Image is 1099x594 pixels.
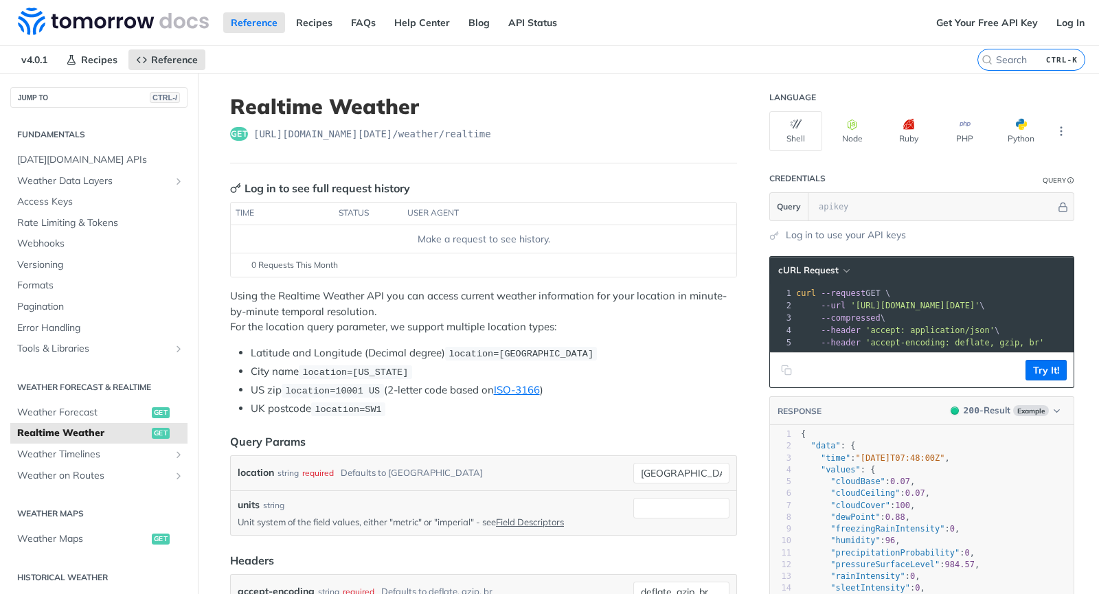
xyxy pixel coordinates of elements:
[770,523,791,535] div: 9
[951,407,959,415] span: 200
[821,301,846,310] span: --url
[251,345,737,361] li: Latitude and Longitude (Decimal degree)
[230,433,306,450] div: Query Params
[821,453,850,463] span: "time"
[10,318,188,339] a: Error Handling
[770,500,791,512] div: 7
[263,499,284,512] div: string
[334,203,403,225] th: status
[10,275,188,296] a: Formats
[10,466,188,486] a: Weather on RoutesShow subpages for Weather on Routes
[770,582,791,594] div: 14
[801,524,960,534] span: : ,
[315,404,381,415] span: location=SW1
[10,213,188,233] a: Rate Limiting & Tokens
[150,92,180,103] span: CTRL-/
[10,255,188,275] a: Versioning
[856,453,945,463] span: "[DATE]T07:48:00Z"
[915,583,920,593] span: 0
[830,560,940,569] span: "pressureSurfaceLevel"
[151,54,198,66] span: Reference
[230,127,248,141] span: get
[910,571,915,581] span: 0
[223,12,285,33] a: Reference
[251,382,737,398] li: US zip (2-letter code based on )
[17,195,184,209] span: Access Keys
[770,547,791,559] div: 11
[10,297,188,317] a: Pagination
[230,288,737,335] p: Using the Realtime Weather API you can access current weather information for your location in mi...
[830,583,910,593] span: "sleetIntensity"
[128,49,205,70] a: Reference
[801,501,915,510] span: : ,
[770,287,793,299] div: 1
[1067,177,1074,184] i: Information
[10,507,188,520] h2: Weather Maps
[81,54,117,66] span: Recipes
[801,560,979,569] span: : ,
[494,383,540,396] a: ISO-3166
[770,512,791,523] div: 8
[770,324,793,336] div: 4
[786,228,906,242] a: Log in to use your API keys
[343,12,383,33] a: FAQs
[769,111,822,151] button: Shell
[950,524,955,534] span: 0
[801,441,856,450] span: : {
[770,299,793,312] div: 2
[17,279,184,293] span: Formats
[801,571,920,581] span: : ,
[17,153,184,167] span: [DATE][DOMAIN_NAME] APIs
[796,288,890,298] span: GET \
[501,12,565,33] a: API Status
[770,464,791,476] div: 4
[1043,53,1081,67] kbd: CTRL-K
[173,343,184,354] button: Show subpages for Tools & Libraries
[1056,200,1070,214] button: Hide
[796,288,816,298] span: curl
[10,529,188,549] a: Weather Mapsget
[830,501,890,510] span: "cloudCover"
[1055,125,1067,137] svg: More ellipsis
[929,12,1045,33] a: Get Your Free API Key
[777,404,822,418] button: RESPONSE
[496,516,564,527] a: Field Descriptors
[865,338,1044,347] span: 'accept-encoding: deflate, gzip, br'
[230,183,241,194] svg: Key
[236,232,731,247] div: Make a request to see history.
[770,453,791,464] div: 3
[895,501,910,510] span: 100
[17,174,170,188] span: Weather Data Layers
[1013,405,1049,416] span: Example
[251,364,737,380] li: City name
[10,192,188,212] a: Access Keys
[801,429,806,439] span: {
[777,360,796,380] button: Copy to clipboard
[17,321,184,335] span: Error Handling
[885,536,895,545] span: 96
[773,264,854,277] button: cURL Request
[17,258,184,272] span: Versioning
[302,463,334,483] div: required
[770,336,793,349] div: 5
[10,381,188,393] h2: Weather Forecast & realtime
[461,12,497,33] a: Blog
[801,512,910,522] span: : ,
[830,536,880,545] span: "humidity"
[890,477,910,486] span: 0.07
[821,313,881,323] span: --compressed
[770,429,791,440] div: 1
[801,465,875,475] span: : {
[17,216,184,230] span: Rate Limiting & Tokens
[801,488,930,498] span: : ,
[10,150,188,170] a: [DATE][DOMAIN_NAME] APIs
[769,173,826,184] div: Credentials
[10,339,188,359] a: Tools & LibrariesShow subpages for Tools & Libraries
[770,312,793,324] div: 3
[238,498,260,512] label: units
[811,441,840,450] span: "data"
[778,264,839,276] span: cURL Request
[251,259,338,271] span: 0 Requests This Month
[944,404,1067,418] button: 200200-ResultExample
[830,477,885,486] span: "cloudBase"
